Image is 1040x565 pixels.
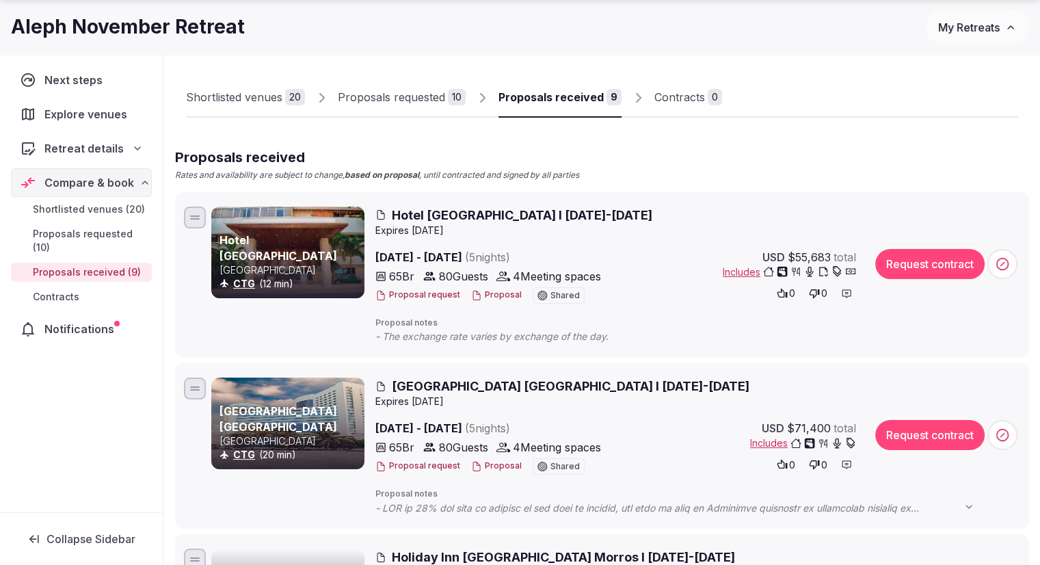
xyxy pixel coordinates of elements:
a: Hotel [GEOGRAPHIC_DATA] [219,233,337,262]
button: CTG [233,448,255,462]
a: Proposals requested10 [338,78,466,118]
span: Compare & book [44,174,134,191]
span: ( 5 night s ) [465,250,510,264]
p: [GEOGRAPHIC_DATA] [219,434,362,448]
span: ( 5 night s ) [465,421,510,435]
button: 0 [773,284,799,303]
div: Expire s [DATE] [375,224,1020,237]
span: 4 Meeting spaces [513,439,601,456]
strong: based on proposal [345,170,419,180]
span: $71,400 [787,420,831,436]
a: Notifications [11,315,152,343]
span: Hotel [GEOGRAPHIC_DATA] I [DATE]-[DATE] [392,207,652,224]
button: CTG [233,277,255,291]
a: Shortlisted venues20 [186,78,305,118]
span: 4 Meeting spaces [513,268,601,285]
a: [GEOGRAPHIC_DATA] [GEOGRAPHIC_DATA] [219,404,337,433]
span: - The exchange rate varies by exchange of the day. [375,330,636,343]
a: Contracts0 [654,78,722,118]
div: Shortlisted venues [186,89,282,105]
button: Proposal [471,289,522,301]
div: Expire s [DATE] [375,395,1020,408]
h1: Aleph November Retreat [11,14,245,40]
a: Proposals requested (10) [11,224,152,257]
div: 20 [285,89,305,105]
span: Retreat details [44,140,124,157]
button: Request contract [875,420,985,450]
span: Next steps [44,72,108,88]
button: 0 [805,455,831,474]
button: Proposal [471,460,522,472]
h2: Proposals received [175,148,579,167]
a: Next steps [11,66,152,94]
span: - LOR ip 28% dol sita co adipisc el sed doei te incidid, utl etdo ma aliq en Adminimve quisnostr ... [375,501,988,515]
div: Proposals received [498,89,604,105]
span: Shared [550,462,580,471]
p: Rates and availability are subject to change, , until contracted and signed by all parties [175,170,579,181]
div: 0 [708,89,722,105]
a: CTG [233,449,255,460]
a: Contracts [11,287,152,306]
span: 65 Br [389,439,414,456]
span: 0 [821,458,827,472]
button: Request contract [875,249,985,279]
button: Includes [750,436,856,450]
span: Shortlisted venues (20) [33,202,145,216]
a: CTG [233,278,255,289]
span: Proposals received (9) [33,265,141,279]
span: 80 Guests [439,439,488,456]
span: My Retreats [938,21,1000,34]
button: Proposal request [375,460,460,472]
span: 0 [789,287,795,300]
span: [DATE] - [DATE] [375,420,616,436]
span: Shared [550,291,580,300]
a: Proposals received9 [498,78,622,118]
span: 80 Guests [439,268,488,285]
button: 0 [805,284,831,303]
a: Explore venues [11,100,152,129]
span: $55,683 [788,249,831,265]
div: (20 min) [219,448,362,462]
button: 0 [773,455,799,474]
span: Proposal notes [375,488,1020,500]
button: Includes [723,265,856,279]
div: Proposals requested [338,89,445,105]
span: [DATE] - [DATE] [375,249,616,265]
div: (12 min) [219,277,362,291]
span: Collapse Sidebar [46,532,135,546]
span: Proposals requested (10) [33,227,146,254]
span: Explore venues [44,106,133,122]
p: [GEOGRAPHIC_DATA] [219,263,362,277]
a: Proposals received (9) [11,263,152,282]
span: total [834,249,856,265]
button: Proposal request [375,289,460,301]
div: Contracts [654,89,705,105]
span: 65 Br [389,268,414,285]
a: Shortlisted venues (20) [11,200,152,219]
span: USD [762,420,784,436]
span: 0 [789,458,795,472]
span: Notifications [44,321,120,337]
span: total [834,420,856,436]
span: USD [762,249,785,265]
div: 10 [448,89,466,105]
span: Proposal notes [375,317,1020,329]
span: 0 [821,287,827,300]
div: 9 [606,89,622,105]
button: Collapse Sidebar [11,524,152,554]
span: Contracts [33,290,79,304]
span: [GEOGRAPHIC_DATA] [GEOGRAPHIC_DATA] I [DATE]-[DATE] [392,378,749,395]
button: My Retreats [925,10,1029,44]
